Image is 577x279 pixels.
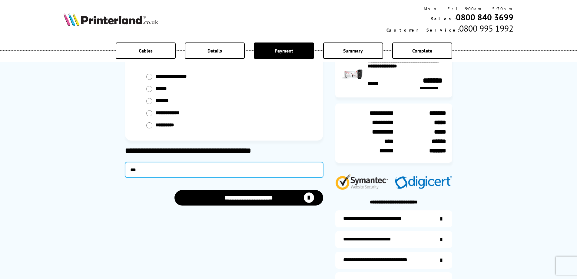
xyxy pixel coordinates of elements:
a: additional-cables [335,252,452,269]
span: Payment [275,48,293,54]
span: 0800 995 1992 [459,23,513,34]
span: Details [207,48,222,54]
a: 0800 840 3699 [456,12,513,23]
span: Sales: [431,16,456,22]
span: Customer Service: [386,27,459,33]
a: additional-ink [335,210,452,227]
span: Complete [412,48,432,54]
span: Summary [343,48,363,54]
div: Mon - Fri 9:00am - 5:30pm [386,6,513,12]
a: items-arrive [335,231,452,248]
span: Cables [139,48,153,54]
img: Printerland Logo [64,13,158,26]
